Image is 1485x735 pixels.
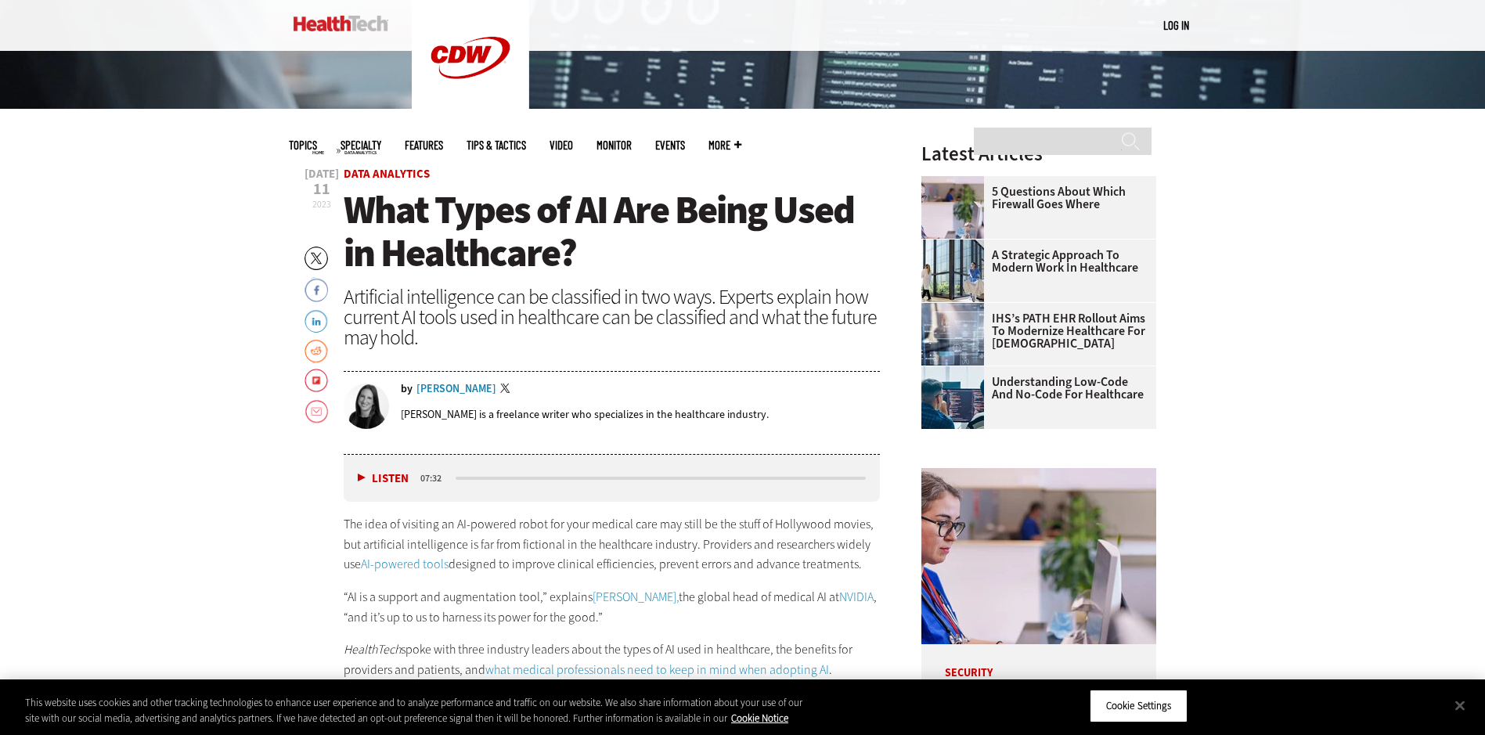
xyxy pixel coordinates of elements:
a: [PERSON_NAME] [416,384,496,395]
a: [PERSON_NAME], [593,589,679,605]
img: Healthcare provider using computer [921,176,984,239]
a: Electronic health records [921,303,992,315]
a: NVIDIA [839,589,874,605]
a: A Strategic Approach to Modern Work in Healthcare [921,249,1147,274]
a: Coworkers coding [921,366,992,379]
img: Electronic health records [921,303,984,366]
img: Healthcare provider using computer [921,468,1156,644]
a: Features [405,139,443,151]
span: Topics [289,139,317,151]
a: Video [550,139,573,151]
span: More [708,139,741,151]
a: Events [655,139,685,151]
a: Tips & Tactics [467,139,526,151]
a: IHS’s PATH EHR Rollout Aims to Modernize Healthcare for [DEMOGRAPHIC_DATA] [921,312,1147,350]
img: Erin Laviola [344,384,389,429]
span: by [401,384,413,395]
button: Close [1443,688,1477,722]
a: MonITor [597,139,632,151]
a: Understanding Low-Code and No-Code for Healthcare [921,376,1147,401]
a: Log in [1163,18,1189,32]
div: This website uses cookies and other tracking technologies to enhance user experience and to analy... [25,695,816,726]
div: User menu [1163,17,1189,34]
a: Twitter [500,384,514,396]
p: The idea of visiting an AI-powered robot for your medical care may still be the stuff of Hollywoo... [344,514,881,575]
h3: Latest Articles [921,144,1156,164]
p: spoke with three industry leaders about the types of AI used in healthcare, the benefits for prov... [344,640,881,679]
div: media player [344,455,881,502]
div: Artificial intelligence can be classified in two ways. Experts explain how current AI tools used ... [344,286,881,348]
p: [PERSON_NAME] is a freelance writer who specializes in the healthcare industry. [401,407,769,422]
div: duration [418,471,453,485]
span: [DATE] [305,168,339,180]
p: “AI is a support and augmentation tool,” explains the global head of medical AI at , “and it’s up... [344,587,881,627]
button: Cookie Settings [1090,690,1188,722]
img: Health workers in a modern hospital [921,240,984,302]
a: AI-powered tools [361,556,449,572]
a: Data Analytics [344,166,430,182]
a: Health workers in a modern hospital [921,240,992,252]
a: what medical professionals need to keep in mind when adopting AI [485,661,829,678]
a: CDW [412,103,529,120]
img: Home [294,16,388,31]
p: Security [921,644,1156,679]
a: 5 Questions About Which Firewall Goes Where [921,186,1147,211]
a: Healthcare provider using computer [921,176,992,189]
img: Coworkers coding [921,366,984,429]
span: 11 [305,182,339,197]
span: Specialty [341,139,381,151]
em: HealthTech [344,641,401,658]
button: Listen [358,473,409,485]
a: More information about your privacy [731,712,788,725]
span: What Types of AI Are Being Used in Healthcare? [344,184,854,279]
span: 2023 [312,198,331,211]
